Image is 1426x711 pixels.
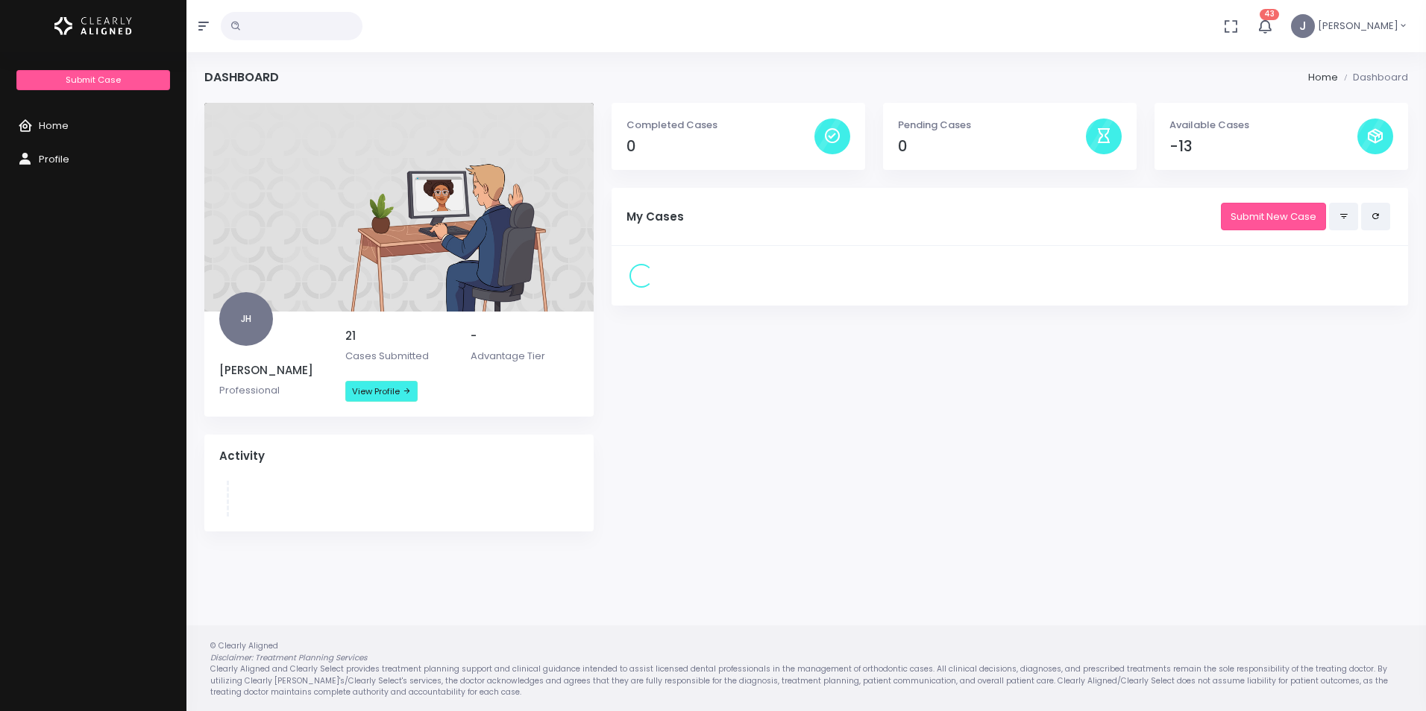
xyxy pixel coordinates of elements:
a: View Profile [345,381,418,402]
p: Advantage Tier [471,349,579,364]
span: [PERSON_NAME] [1318,19,1398,34]
h4: Activity [219,449,579,463]
span: JH [219,292,273,346]
p: Professional [219,383,327,398]
li: Home [1308,70,1338,85]
span: 43 [1260,9,1279,20]
p: Available Cases [1169,118,1357,133]
h4: -13 [1169,138,1357,155]
span: Submit Case [66,74,121,86]
p: Pending Cases [898,118,1086,133]
h5: 21 [345,329,453,343]
img: Logo Horizontal [54,10,132,42]
span: J [1291,14,1315,38]
a: Submit New Case [1221,203,1326,230]
span: Profile [39,152,69,166]
h4: 0 [626,138,814,155]
h5: [PERSON_NAME] [219,364,327,377]
li: Dashboard [1338,70,1408,85]
h5: My Cases [626,210,1221,224]
em: Disclaimer: Treatment Planning Services [210,652,367,663]
h5: - [471,329,579,343]
p: Cases Submitted [345,349,453,364]
a: Submit Case [16,70,169,90]
h4: 0 [898,138,1086,155]
span: Home [39,118,69,133]
p: Completed Cases [626,118,814,133]
div: © Clearly Aligned Clearly Aligned and Clearly Select provides treatment planning support and clin... [195,640,1417,698]
h4: Dashboard [204,70,279,84]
